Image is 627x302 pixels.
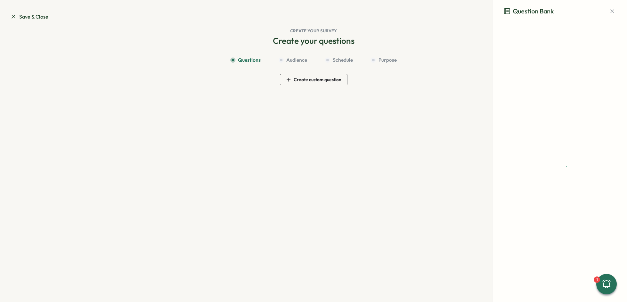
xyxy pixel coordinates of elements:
div: 1 [594,276,600,283]
h2: Create your questions [273,35,354,46]
span: Audience [286,57,307,64]
a: Save & Close [10,13,48,21]
button: 1 [596,274,617,294]
span: Questions [238,57,261,64]
h3: Question Bank [503,6,554,16]
span: Schedule [333,57,353,64]
span: Purpose [378,57,397,64]
button: Schedule [325,57,368,64]
button: Create custom question [280,74,347,85]
button: Questions [230,57,276,64]
button: Audience [279,57,322,64]
h1: Create your survey [10,28,617,34]
span: Create custom question [294,77,341,82]
button: Purpose [371,57,397,64]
